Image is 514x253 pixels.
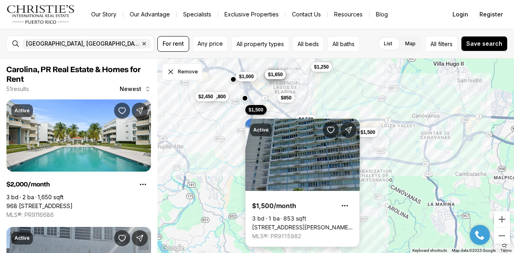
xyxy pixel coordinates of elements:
[114,103,130,119] button: Save Property: 968 CAMINO LAS PICÜAS #BF-302
[425,36,458,52] button: Allfilters
[253,127,269,133] p: Active
[208,92,229,101] button: $1,800
[430,40,436,48] span: All
[14,107,30,114] p: Active
[6,5,75,24] img: logo
[361,129,375,136] span: $1,500
[328,9,369,20] a: Resources
[452,248,496,253] span: Map data ©2025 Google
[135,176,151,192] button: Property options
[162,63,202,80] button: Dismiss drawing
[252,224,353,231] a: 806 Carr 806 CARR #1002, CAROLINA PR, 00987
[211,93,226,100] span: $1,800
[500,248,512,253] a: Terms (opens in new tab)
[239,73,254,80] span: $1,000
[218,9,285,20] a: Exclusive Properties
[357,128,379,137] button: $1,500
[438,40,453,48] span: filters
[466,40,502,47] span: Save search
[494,211,510,227] button: Zoom in
[268,71,283,78] span: $1,650
[157,36,189,52] button: For rent
[341,122,357,138] button: Share Property
[399,36,422,51] label: Map
[494,228,510,244] button: Zoom out
[448,6,473,22] button: Login
[327,36,360,52] button: All baths
[461,36,508,51] button: Save search
[26,40,139,47] span: [GEOGRAPHIC_DATA], [GEOGRAPHIC_DATA], [GEOGRAPHIC_DATA]
[6,66,141,83] span: Carolina, PR Real Estate & Homes for Rent
[132,230,148,246] button: Share Property
[6,202,73,210] a: 968 CAMINO LAS PICÜAS #BF-302, RIO GRANDE PR, 00745
[132,103,148,119] button: Share Property
[249,107,263,113] span: $1,500
[6,86,29,92] p: 51 results
[369,9,394,20] a: Blog
[311,62,332,72] button: $1,250
[245,105,267,115] button: $1,500
[195,92,216,101] button: $2,450
[114,230,130,246] button: Save Property: AY10 VALLE ARRIBA HEIGHTS 38C
[292,36,324,52] button: All beds
[120,86,141,92] span: Newest
[377,36,399,51] label: List
[14,235,30,241] p: Active
[123,9,176,20] a: Our Advantage
[337,198,353,214] button: Property options
[265,70,286,79] button: $1,650
[323,122,339,138] button: Save Property: 806 Carr 806 CARR #1002
[314,64,329,70] span: $1,250
[286,9,327,20] button: Contact Us
[198,40,223,47] span: Any price
[198,93,213,100] span: $2,450
[177,9,218,20] a: Specialists
[475,6,508,22] button: Register
[479,11,503,18] span: Register
[453,11,468,18] span: Login
[231,36,289,52] button: All property types
[277,93,295,103] button: $850
[281,95,292,101] span: $850
[163,40,184,47] span: For rent
[85,9,123,20] a: Our Story
[115,81,156,97] button: Newest
[236,72,257,81] button: $1,000
[192,36,228,52] button: Any price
